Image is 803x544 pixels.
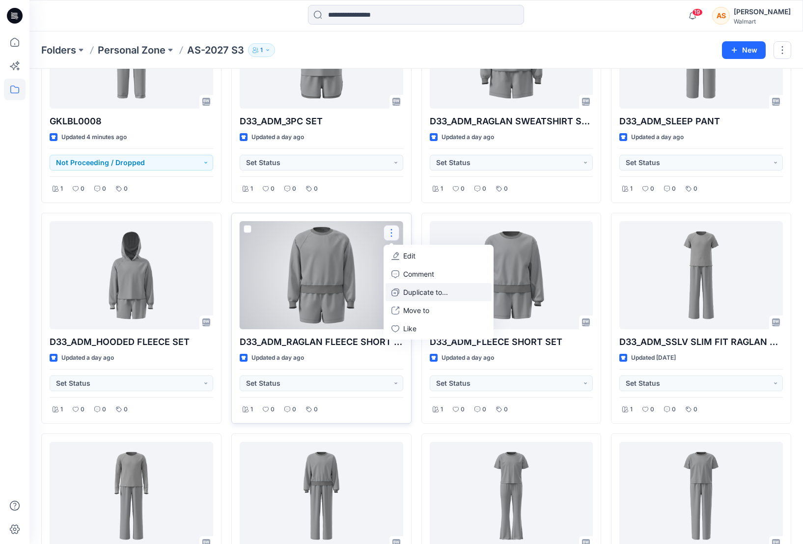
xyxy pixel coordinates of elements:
p: 0 [292,404,296,415]
p: AS-2027 S3 [187,43,244,57]
p: 0 [482,404,486,415]
p: 1 [250,184,253,194]
p: 0 [271,184,275,194]
p: 1 [60,184,63,194]
a: Edit [386,247,492,265]
p: 0 [314,404,318,415]
span: 19 [692,8,703,16]
button: New [722,41,766,59]
p: Edit [403,251,415,261]
p: D33_ADM_FLEECE SHORT SET [430,335,593,349]
a: Folders [41,43,76,57]
p: Updated 4 minutes ago [61,132,127,143]
p: 0 [672,404,676,415]
div: AS [712,7,730,25]
p: D33_ADM_HOODED FLEECE SET [50,335,213,349]
p: 0 [693,184,697,194]
p: D33_ADM_3PC SET [240,115,403,128]
p: Comment [403,269,434,279]
p: 0 [482,184,486,194]
p: 0 [271,404,275,415]
p: 0 [461,404,465,415]
p: 0 [672,184,676,194]
p: Updated [DATE] [631,353,676,363]
p: 1 [60,404,63,415]
p: GKLBL0008 [50,115,213,128]
p: Updated a day ago [631,132,684,143]
p: 1 [250,404,253,415]
p: Updated a day ago [61,353,114,363]
div: [PERSON_NAME] [734,6,791,18]
p: 0 [461,184,465,194]
p: 0 [292,184,296,194]
a: D33_ADM_FLEECE SHORT SET [430,221,593,329]
p: Like [403,323,416,334]
p: 0 [124,404,128,415]
p: Updated a day ago [251,132,304,143]
p: 0 [102,404,106,415]
p: 1 [441,404,443,415]
a: D33_ADM_SSLV SLIM FIT RAGLAN SET [619,221,783,329]
a: D33_ADM_HOODED FLEECE SET [50,221,213,329]
p: 0 [650,404,654,415]
div: Walmart [734,18,791,25]
p: 0 [314,184,318,194]
p: Updated a day ago [251,353,304,363]
p: 0 [124,184,128,194]
p: 1 [260,45,263,56]
p: 0 [81,404,84,415]
p: 0 [102,184,106,194]
a: Personal Zone [98,43,166,57]
button: 1 [248,43,275,57]
p: Updated a day ago [442,132,494,143]
p: 0 [504,404,508,415]
p: Updated a day ago [442,353,494,363]
p: Move to [403,305,429,315]
a: D33_ADM_RAGLAN FLEECE SHORT SET [240,221,403,329]
p: D33_ADM_SSLV SLIM FIT RAGLAN SET [619,335,783,349]
p: 1 [630,404,633,415]
p: 0 [693,404,697,415]
p: 1 [630,184,633,194]
p: D33_ADM_RAGLAN FLEECE SHORT SET [240,335,403,349]
p: Duplicate to... [403,287,448,297]
p: 0 [81,184,84,194]
p: D33_ADM_RAGLAN SWEATSHIRT SHORT SET [430,115,593,128]
p: 1 [441,184,443,194]
p: 0 [504,184,508,194]
p: D33_ADM_SLEEP PANT [619,115,783,128]
p: 0 [650,184,654,194]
